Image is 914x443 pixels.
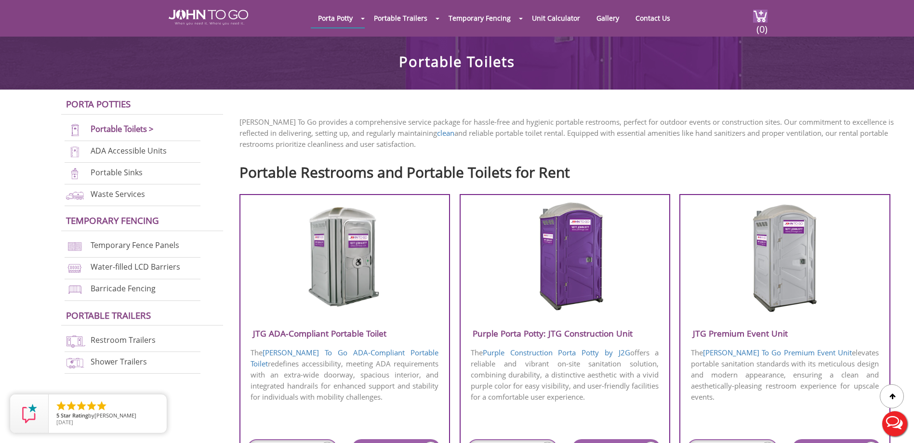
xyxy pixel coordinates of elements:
[65,167,85,180] img: portable-sinks-new.png
[65,261,85,274] img: water-filled%20barriers-new.png
[66,400,77,412] li: 
[91,123,154,134] a: Portable Toilets >
[91,189,145,199] a: Waste Services
[251,348,438,368] a: [PERSON_NAME] To Go ADA-Compliant Portable Toilet
[76,400,87,412] li: 
[91,283,156,294] a: Barricade Fencing
[61,412,88,419] span: Star Rating
[441,9,518,27] a: Temporary Fencing
[240,346,449,404] p: The redefines accessibility, meeting ADA requirements with an extra-wide doorway, spacious interi...
[753,10,768,23] img: cart a
[56,413,159,419] span: by
[437,128,454,138] a: clean
[756,15,768,36] span: (0)
[367,9,435,27] a: Portable Trailers
[96,400,107,412] li: 
[628,9,677,27] a: Contact Us
[56,412,59,419] span: 5
[55,400,67,412] li: 
[680,326,889,341] h3: JTG Premium Event Unit
[91,261,180,272] a: Water-filled LCD Barriers
[483,348,630,357] a: Purple Construction Porta Potty by J2G
[519,201,611,312] img: Purple-Porta-Potty-J2G-Construction-Unit.png
[20,404,39,423] img: Review Rating
[525,9,587,27] a: Unit Calculator
[66,98,131,110] a: Porta Potties
[65,240,85,253] img: chan-link-fencing-new.png
[65,124,85,137] img: portable-toilets-new.png
[91,167,143,178] a: Portable Sinks
[299,201,391,312] img: JTG-ADA-Compliant-Portable-Toilet.png
[461,326,669,341] h3: Purple Porta Potty: JTG Construction Unit
[66,214,159,226] a: Temporary Fencing
[680,346,889,404] p: The elevates portable sanitation standards with its meticulous design and modern appearance, ensu...
[91,240,179,251] a: Temporary Fence Panels
[91,145,167,156] a: ADA Accessible Units
[66,309,151,321] a: Portable trailers
[65,356,85,369] img: shower-trailers-new.png
[875,404,914,443] button: Live Chat
[703,348,852,357] a: [PERSON_NAME] To Go Premium Event Unit
[91,356,147,367] a: Shower Trailers
[589,9,626,27] a: Gallery
[739,201,831,312] img: JTG-Premium-Event-Unit.png
[169,10,248,25] img: JOHN to go
[65,145,85,158] img: ADA-units-new.png
[65,283,85,296] img: barricade-fencing-icon-new.png
[91,335,156,345] a: Restroom Trailers
[239,117,900,150] p: [PERSON_NAME] To Go provides a comprehensive service package for hassle-free and hygienic portabl...
[94,412,136,419] span: [PERSON_NAME]
[461,346,669,404] p: The offers a reliable and vibrant on-site sanitation solution, combining durability, a distinctiv...
[239,159,900,180] h2: Portable Restrooms and Portable Toilets for Rent
[86,400,97,412] li: 
[240,326,449,341] h3: JTG ADA-Compliant Portable Toilet
[65,189,85,202] img: waste-services-new.png
[56,418,73,426] span: [DATE]
[65,335,85,348] img: restroom-trailers-new.png
[311,9,360,27] a: Porta Potty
